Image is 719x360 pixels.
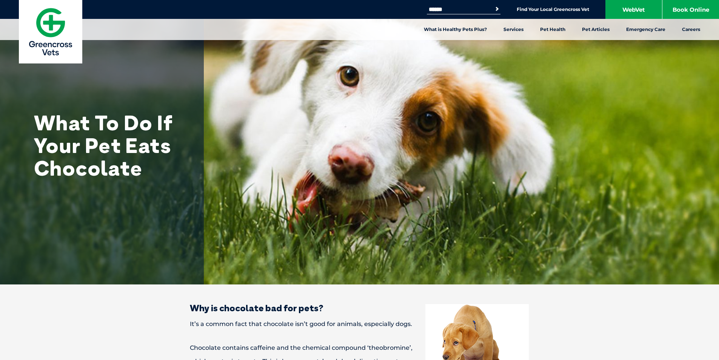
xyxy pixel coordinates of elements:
a: Careers [674,19,708,40]
a: Emergency Care [618,19,674,40]
button: Search [493,5,501,13]
h3: Why is chocolate bad for pets? [163,303,556,312]
a: Find Your Local Greencross Vet [517,6,589,12]
a: Pet Health [532,19,574,40]
a: Pet Articles [574,19,618,40]
a: Services [495,19,532,40]
a: What is Healthy Pets Plus? [416,19,495,40]
h1: What To Do If Your Pet Eats Chocolate [34,111,185,179]
p: It’s a common fact that chocolate isn’t good for animals, especially dogs. [163,317,556,331]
